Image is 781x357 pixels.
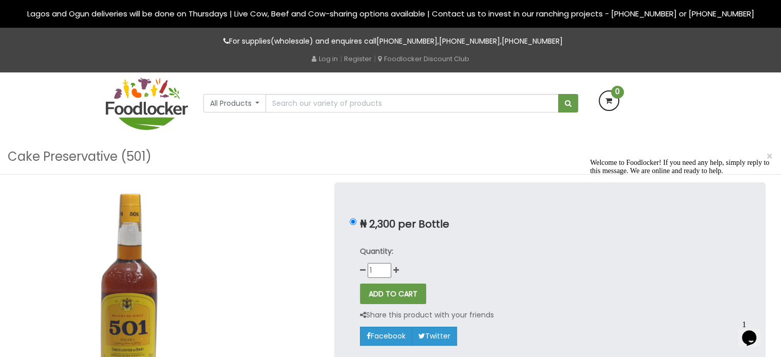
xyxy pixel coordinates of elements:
a: [PHONE_NUMBER] [376,36,437,46]
a: Twitter [412,327,457,345]
button: Close [761,146,778,167]
iframe: chat widget [738,316,771,347]
button: ADD TO CART [360,284,426,304]
a: Facebook [360,327,412,345]
a: [PHONE_NUMBER] [502,36,563,46]
input: ₦ 2,300 per Bottle [350,218,356,225]
a: Foodlocker Discount Club [378,54,469,64]
iframe: chat widget [586,155,771,311]
a: Log in [312,54,338,64]
span: | [340,53,342,64]
span: Welcome to Foodlocker! If you need any help, simply reply to this message. We are online and read... [4,4,183,20]
span: × [766,149,773,164]
a: Register [344,54,372,64]
p: Share this product with your friends [360,309,494,321]
img: FoodLocker [106,78,188,130]
p: For supplies(wholesale) and enquires call , , [106,35,676,47]
p: ₦ 2,300 per Bottle [360,218,740,230]
button: All Products [203,94,266,112]
span: | [374,53,376,64]
a: [PHONE_NUMBER] [439,36,500,46]
div: Welcome to Foodlocker! If you need any help, simply reply to this message. We are online and read... [4,4,189,21]
span: 0 [611,86,624,99]
input: Search our variety of products [265,94,558,112]
h3: Cake Preservative (501) [8,147,151,166]
strong: Quantity: [360,246,393,256]
span: Lagos and Ogun deliveries will be done on Thursdays | Live Cow, Beef and Cow-sharing options avai... [27,8,754,19]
